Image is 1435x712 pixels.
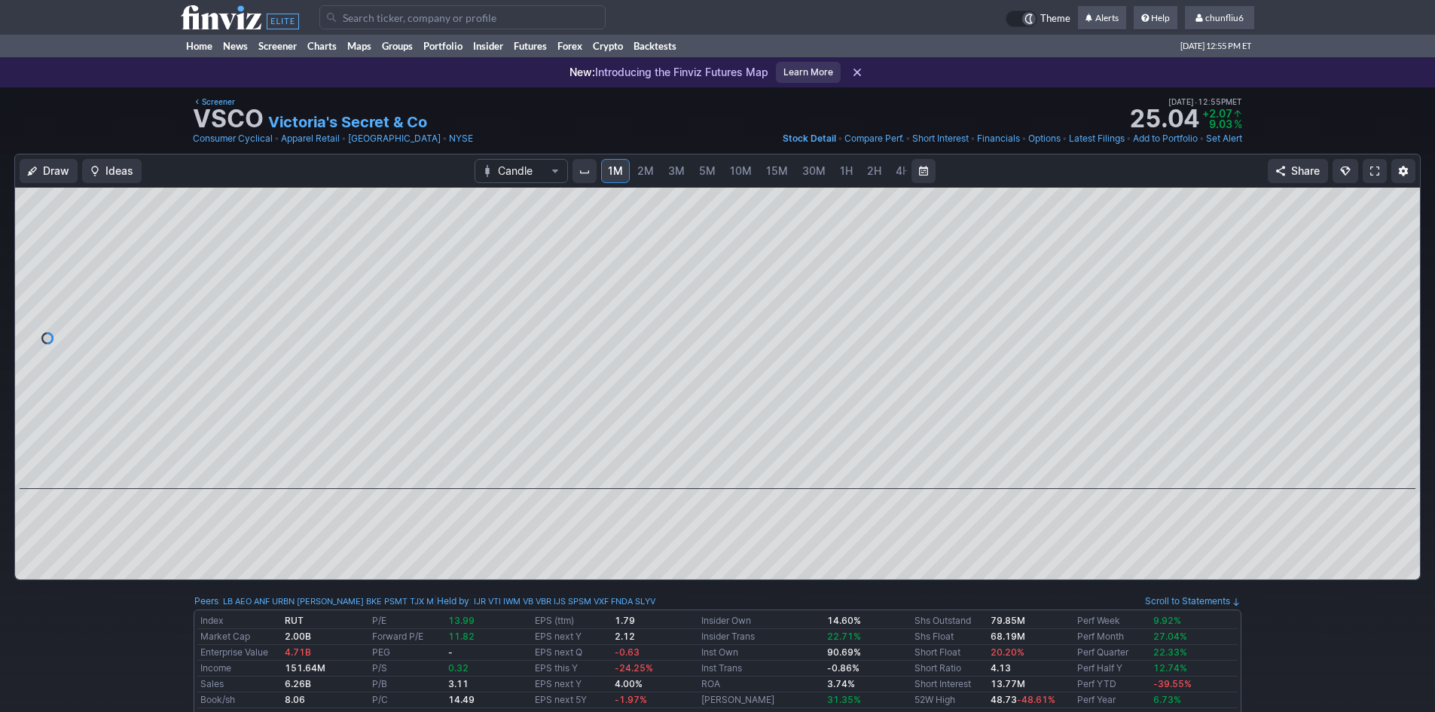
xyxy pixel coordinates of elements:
[827,662,859,674] b: -0.86%
[254,594,270,609] a: ANF
[911,629,988,645] td: Shs Float
[366,594,382,609] a: BKE
[448,662,469,674] span: 0.32
[698,692,824,708] td: [PERSON_NAME]
[759,159,795,183] a: 15M
[698,661,824,677] td: Inst Trans
[1069,133,1125,144] span: Latest Filings
[448,646,453,658] b: -
[281,131,340,146] a: Apparel Retail
[991,631,1025,642] b: 68.19M
[193,131,273,146] a: Consumer Cyclical
[844,131,904,146] a: Compare Perf.
[833,159,859,183] a: 1H
[991,662,1011,674] a: 4.13
[783,133,836,144] span: Stock Detail
[914,646,960,658] a: Short Float
[991,646,1024,658] a: 20.20%
[1153,678,1192,689] span: -39.55%
[905,131,911,146] span: •
[193,107,264,131] h1: VSCO
[369,661,445,677] td: P/S
[532,692,611,708] td: EPS next 5Y
[795,159,832,183] a: 30M
[1153,646,1187,658] span: 22.33%
[912,131,969,146] a: Short Interest
[1129,107,1199,131] strong: 25.04
[776,62,841,83] a: Learn More
[594,594,609,609] a: VXF
[426,594,434,609] a: M
[601,159,630,183] a: 1M
[1021,131,1027,146] span: •
[194,595,218,607] a: Peers
[911,159,936,183] button: Range
[369,629,445,645] td: Forward P/E
[615,694,647,705] span: -1.97%
[1194,95,1198,108] span: •
[802,164,826,177] span: 30M
[635,594,655,609] a: SLYV
[844,133,904,144] span: Compare Perf.
[1333,159,1358,183] button: Explore new features
[235,594,252,609] a: AEO
[1062,131,1067,146] span: •
[1209,118,1232,130] span: 9.03
[253,35,302,57] a: Screener
[827,646,861,658] b: 90.69%
[448,615,475,626] span: 13.99
[474,594,486,609] a: IJR
[827,615,861,626] b: 14.60%
[698,613,824,629] td: Insider Own
[1291,163,1320,179] span: Share
[434,594,655,609] div: | :
[1134,6,1177,30] a: Help
[384,594,408,609] a: PSMT
[1074,645,1150,661] td: Perf Quarter
[723,159,759,183] a: 10M
[1234,118,1242,130] span: %
[523,594,533,609] a: VB
[615,615,635,626] b: 1.79
[911,613,988,629] td: Shs Outstand
[588,35,628,57] a: Crypto
[1168,95,1242,108] span: [DATE] 12:55PM ET
[1205,12,1244,23] span: chunfliu6
[341,131,347,146] span: •
[692,159,722,183] a: 5M
[698,677,824,692] td: ROA
[699,164,716,177] span: 5M
[637,164,654,177] span: 2M
[827,678,855,689] b: 3.74%
[698,629,824,645] td: Insider Trans
[1074,677,1150,692] td: Perf YTD
[730,164,752,177] span: 10M
[1185,6,1254,30] a: chunfliu6
[838,131,843,146] span: •
[272,594,295,609] a: URBN
[20,159,78,183] button: Draw
[532,613,611,629] td: EPS (ttm)
[268,112,427,133] a: Victoria's Secret & Co
[285,678,311,689] b: 6.26B
[297,594,364,609] a: [PERSON_NAME]
[1126,131,1131,146] span: •
[442,131,447,146] span: •
[615,678,643,689] b: 4.00%
[827,631,861,642] span: 22.71%
[628,35,682,57] a: Backtests
[223,594,233,609] a: LB
[867,164,881,177] span: 2H
[532,645,611,661] td: EPS next Q
[608,164,623,177] span: 1M
[766,164,788,177] span: 15M
[1153,631,1187,642] span: 27.04%
[911,692,988,708] td: 52W High
[285,646,311,658] span: 4.71B
[991,678,1025,689] a: 13.77M
[1153,615,1181,626] span: 9.92%
[418,35,468,57] a: Portfolio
